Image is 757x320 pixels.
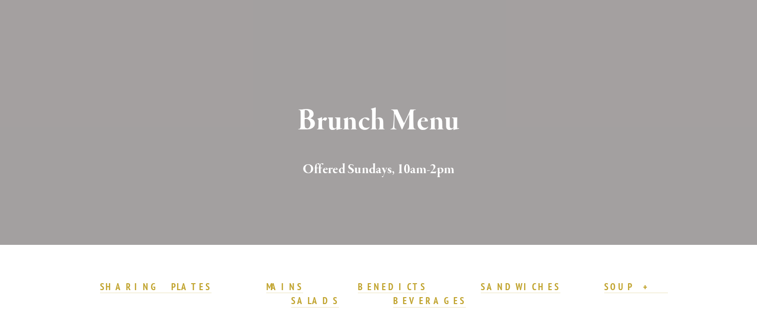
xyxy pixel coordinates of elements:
a: SANDWICHES [481,281,560,294]
strong: MAINS [266,281,304,293]
a: BEVERAGES [393,295,466,308]
strong: BENEDICTS [358,281,427,293]
strong: BEVERAGES [393,295,466,307]
h1: Brunch Menu [89,105,669,137]
a: MAINS [266,281,304,294]
strong: SHARING PLATES [100,281,212,293]
strong: SANDWICHES [481,281,560,293]
h2: Offered Sundays, 10am-2pm [89,159,669,180]
a: BENEDICTS [358,281,427,294]
a: SOUP + SALADS [291,281,668,308]
a: SHARING PLATES [100,281,212,294]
